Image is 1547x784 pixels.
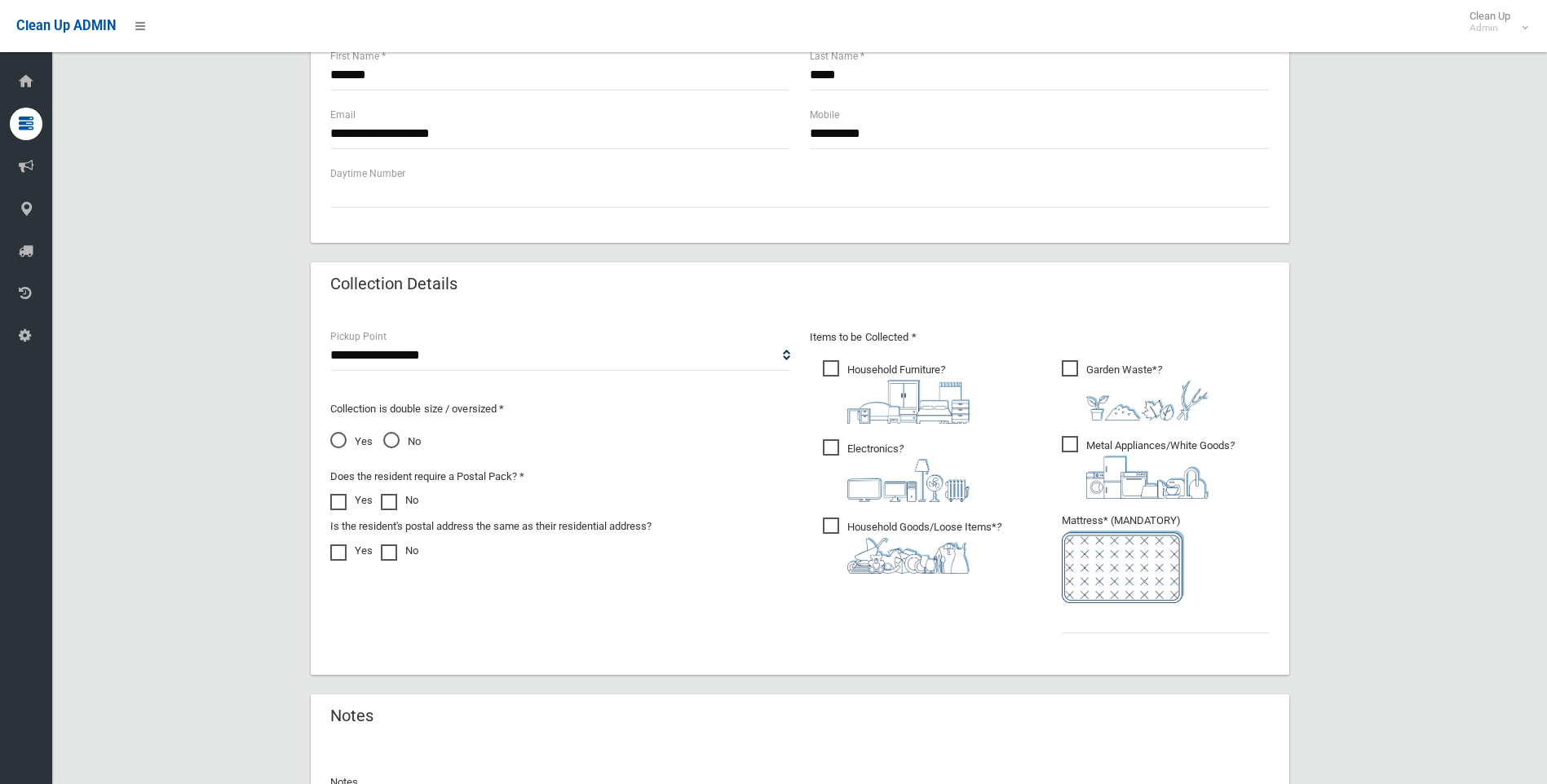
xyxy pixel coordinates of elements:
[823,439,970,502] span: Electronics
[383,432,421,451] span: No
[1461,10,1527,34] span: Clean Up
[330,517,652,536] label: Is the resident's postal address the same as their residential address?
[847,521,1001,574] i: ?
[810,328,1270,347] p: Items to be Collected *
[1086,363,1209,421] i: ?
[1086,456,1209,499] img: 36c1b0289cb1767239cdd3de9e694f19.png
[1062,514,1270,603] span: Mattress* (MANDATORY)
[330,467,524,487] label: Does the resident require a Postal Pack? *
[847,380,970,424] img: aa9efdbe659d29b613fca23ba79d85cb.png
[1062,360,1209,421] span: Garden Waste*
[847,537,970,574] img: b13cc3517677393f34c0a387616ef184.png
[16,18,116,33] span: Clean Up ADMIN
[311,700,393,732] header: Notes
[330,491,373,510] label: Yes
[1086,380,1209,421] img: 4fd8a5c772b2c999c83690221e5242e0.png
[311,268,477,300] header: Collection Details
[823,518,1001,574] span: Household Goods/Loose Items*
[1062,436,1235,499] span: Metal Appliances/White Goods
[330,432,373,451] span: Yes
[381,491,418,510] label: No
[847,443,970,502] i: ?
[330,541,373,561] label: Yes
[1062,531,1184,603] img: e7408bece873d2c1783593a074e5cb2f.png
[823,360,970,424] span: Household Furniture
[1086,439,1235,499] i: ?
[1470,22,1510,34] small: Admin
[381,541,418,561] label: No
[847,363,970,424] i: ?
[330,399,790,419] p: Collection is double size / oversized *
[847,459,970,502] img: 394712a680b73dbc3d2a6a3a7ffe5a07.png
